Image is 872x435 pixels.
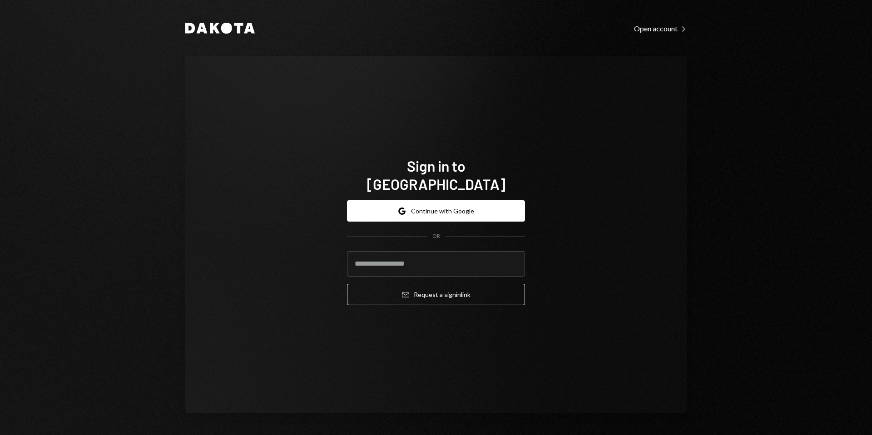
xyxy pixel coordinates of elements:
[634,24,687,33] div: Open account
[432,232,440,240] div: OR
[347,200,525,222] button: Continue with Google
[347,157,525,193] h1: Sign in to [GEOGRAPHIC_DATA]
[347,284,525,305] button: Request a signinlink
[634,23,687,33] a: Open account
